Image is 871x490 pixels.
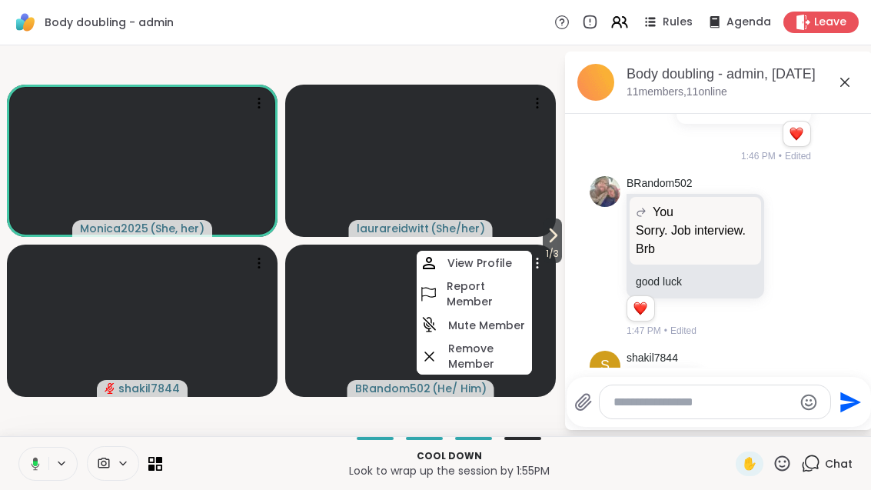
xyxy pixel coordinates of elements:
p: good luck [636,274,755,289]
button: Send [831,385,866,419]
button: Reactions: love [632,302,648,315]
span: 1:46 PM [741,149,776,163]
textarea: Type your message [613,395,793,410]
span: You [653,203,673,222]
button: Emoji picker [800,393,818,412]
img: Body doubling - admin, Oct 06 [577,64,614,101]
span: Rules [663,15,693,30]
img: ShareWell Logomark [12,9,38,35]
span: laurareidwitt [357,221,429,236]
span: shakil7844 [118,381,180,396]
h4: View Profile [447,255,512,271]
span: audio-muted [105,383,115,394]
span: Edited [785,149,811,163]
div: Body doubling - admin, [DATE] [627,65,860,84]
span: Chat [825,456,853,472]
span: Monica2025 [80,221,148,236]
span: Body doubling - admin [45,15,174,30]
span: 1:47 PM [627,324,661,338]
div: Reaction list [783,122,810,146]
span: Agenda [726,15,771,30]
a: BRandom502 [627,176,693,192]
span: 1 / 3 [543,245,562,263]
a: shakil7844 [627,351,678,366]
p: Sorry. Job interview. Brb [636,222,755,258]
img: https://sharewell-space-live.sfo3.digitaloceanspaces.com/user-generated/127af2b2-1259-4cf0-9fd7-7... [590,176,620,207]
h4: Report Member [447,278,529,309]
span: • [779,149,782,163]
h4: Mute Member [448,318,525,333]
span: ✋ [742,455,757,473]
p: Cool down [171,449,726,463]
button: 1/3 [543,218,562,263]
p: Look to wrap up the session by 1:55PM [171,463,726,478]
h4: Remove Member [448,341,529,372]
span: ( He/ Him ) [432,381,487,396]
button: Reactions: love [788,128,804,140]
span: ( She/her ) [431,221,485,236]
span: Leave [814,15,846,30]
div: Reaction list [627,296,654,321]
span: Edited [670,324,696,338]
span: s [600,355,610,376]
p: 11 members, 11 online [627,85,727,100]
span: • [664,324,667,338]
span: BRandom502 [355,381,431,396]
span: ( She, her ) [150,221,204,236]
